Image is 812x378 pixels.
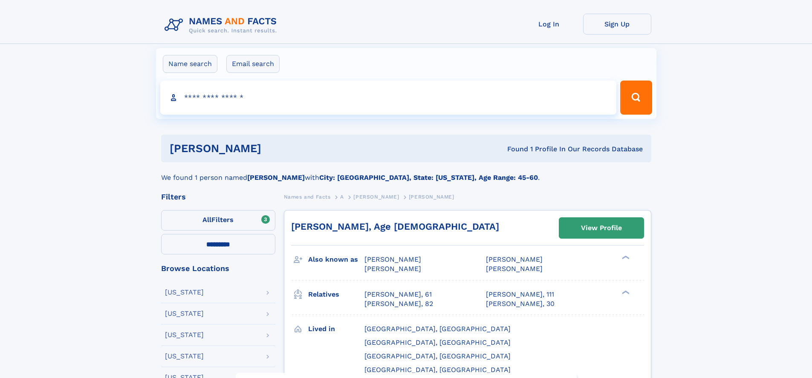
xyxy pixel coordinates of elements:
[583,14,651,35] a: Sign Up
[364,366,511,374] span: [GEOGRAPHIC_DATA], [GEOGRAPHIC_DATA]
[353,194,399,200] span: [PERSON_NAME]
[353,191,399,202] a: [PERSON_NAME]
[247,173,305,182] b: [PERSON_NAME]
[486,299,555,309] a: [PERSON_NAME], 30
[364,290,432,299] a: [PERSON_NAME], 61
[163,55,217,73] label: Name search
[202,216,211,224] span: All
[308,252,364,267] h3: Also known as
[161,14,284,37] img: Logo Names and Facts
[364,325,511,333] span: [GEOGRAPHIC_DATA], [GEOGRAPHIC_DATA]
[620,81,652,115] button: Search Button
[486,290,554,299] a: [PERSON_NAME], 111
[340,194,344,200] span: A
[165,310,204,317] div: [US_STATE]
[409,194,454,200] span: [PERSON_NAME]
[319,173,538,182] b: City: [GEOGRAPHIC_DATA], State: [US_STATE], Age Range: 45-60
[486,265,543,273] span: [PERSON_NAME]
[364,265,421,273] span: [PERSON_NAME]
[284,191,331,202] a: Names and Facts
[161,210,275,231] label: Filters
[308,322,364,336] h3: Lived in
[620,255,630,260] div: ❯
[161,193,275,201] div: Filters
[364,299,433,309] a: [PERSON_NAME], 82
[364,352,511,360] span: [GEOGRAPHIC_DATA], [GEOGRAPHIC_DATA]
[165,332,204,338] div: [US_STATE]
[620,289,630,295] div: ❯
[486,255,543,263] span: [PERSON_NAME]
[165,289,204,296] div: [US_STATE]
[340,191,344,202] a: A
[161,265,275,272] div: Browse Locations
[165,353,204,360] div: [US_STATE]
[170,143,384,154] h1: [PERSON_NAME]
[226,55,280,73] label: Email search
[161,162,651,183] div: We found 1 person named with .
[581,218,622,238] div: View Profile
[364,338,511,346] span: [GEOGRAPHIC_DATA], [GEOGRAPHIC_DATA]
[160,81,617,115] input: search input
[559,218,644,238] a: View Profile
[308,287,364,302] h3: Relatives
[291,221,499,232] a: [PERSON_NAME], Age [DEMOGRAPHIC_DATA]
[384,144,643,154] div: Found 1 Profile In Our Records Database
[515,14,583,35] a: Log In
[364,255,421,263] span: [PERSON_NAME]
